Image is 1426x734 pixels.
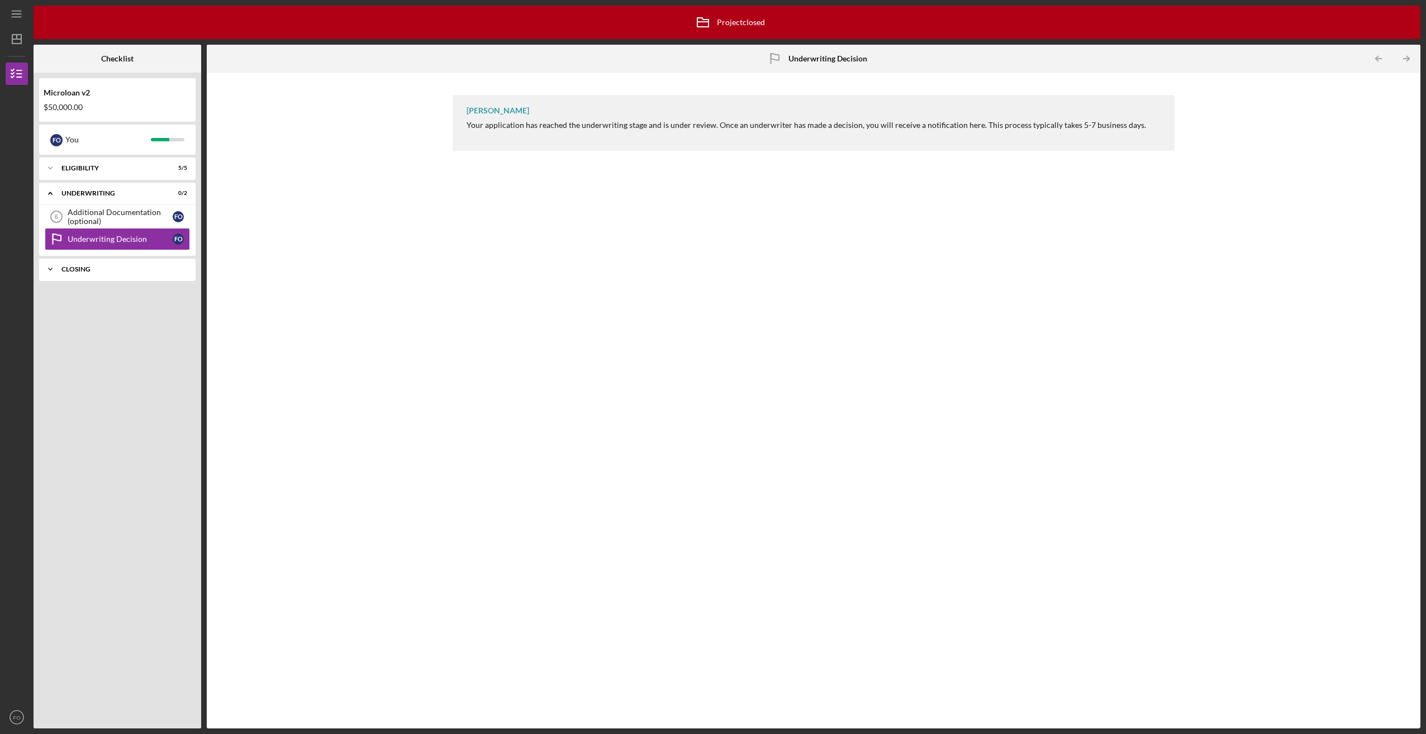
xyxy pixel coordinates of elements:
div: Additional Documentation (optional) [68,208,173,226]
div: F O [173,233,184,245]
div: [PERSON_NAME] [467,106,529,115]
div: You [65,130,151,149]
div: Microloan v2 [44,88,191,97]
tspan: 6 [55,213,58,220]
a: Underwriting DecisionFO [45,228,190,250]
b: Checklist [101,54,134,63]
div: F O [50,134,63,146]
button: FO [6,706,28,728]
div: Your application has reached the underwriting stage and is under review. Once an underwriter has ... [467,121,1146,130]
div: Project closed [689,8,765,36]
text: FO [13,714,20,721]
div: 0 / 2 [167,190,187,197]
div: Eligibility [61,165,159,171]
div: Underwriting [61,190,159,197]
b: Underwriting Decision [788,54,867,63]
div: 5 / 5 [167,165,187,171]
div: F O [173,211,184,222]
div: $50,000.00 [44,103,191,112]
div: Underwriting Decision [68,235,173,244]
div: Closing [61,266,182,273]
a: 6Additional Documentation (optional)FO [45,206,190,228]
